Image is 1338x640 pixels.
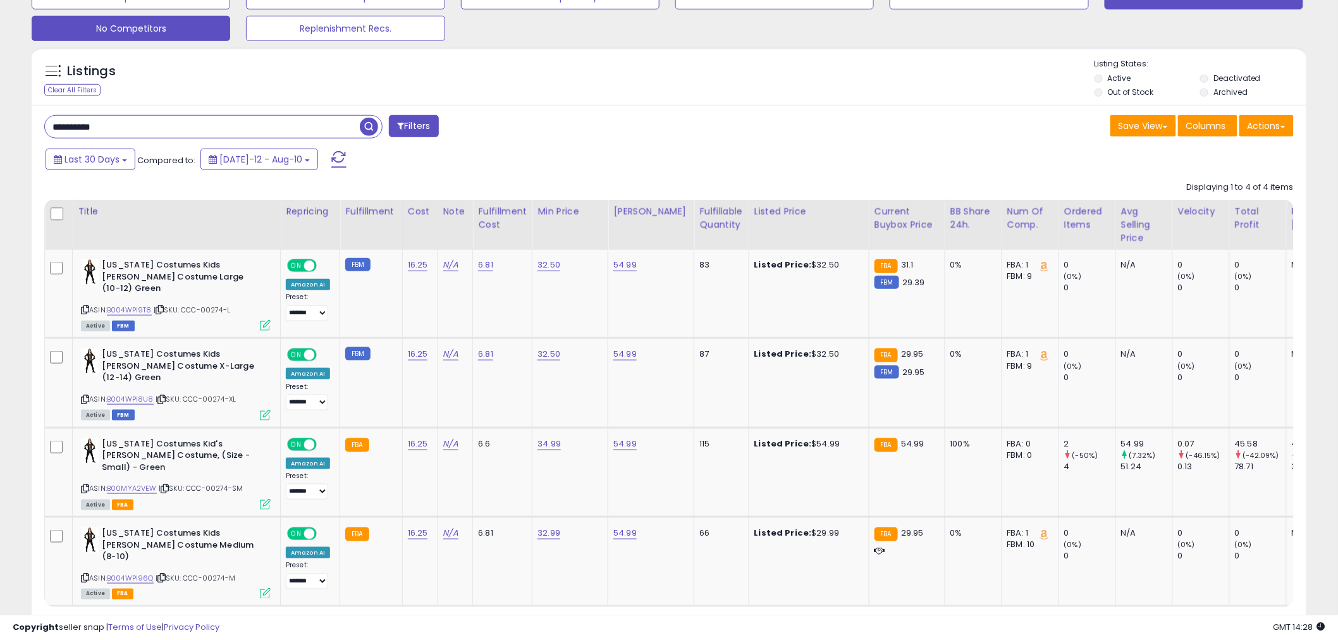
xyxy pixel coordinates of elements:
[81,438,271,508] div: ASIN:
[1007,348,1049,360] div: FBA: 1
[537,527,560,539] a: 32.99
[613,348,637,360] a: 54.99
[901,259,914,271] span: 31.1
[537,205,603,218] div: Min Price
[315,261,335,271] span: OFF
[1064,527,1115,539] div: 0
[1178,372,1229,383] div: 0
[288,439,304,450] span: ON
[345,205,396,218] div: Fulfillment
[408,205,433,218] div: Cost
[1186,120,1226,132] span: Columns
[13,622,219,634] div: seller snap | |
[443,259,458,271] a: N/A
[875,527,898,541] small: FBA
[1235,361,1253,371] small: (0%)
[443,438,458,450] a: N/A
[345,347,370,360] small: FBM
[67,63,116,80] h5: Listings
[112,589,133,600] span: FBA
[112,500,133,510] span: FBA
[1072,450,1098,460] small: (-50%)
[1121,205,1167,245] div: Avg Selling Price
[478,527,522,539] div: 6.81
[81,348,99,374] img: 31QApIQ50FL._SL40_.jpg
[1064,259,1115,271] div: 0
[950,205,997,231] div: BB Share 24h.
[102,438,255,477] b: [US_STATE] Costumes Kid's [PERSON_NAME] Costume, (Size - Small) - Green
[537,438,561,450] a: 34.99
[1213,87,1248,97] label: Archived
[1178,539,1196,550] small: (0%)
[107,305,152,316] a: B004WPI9T8
[389,115,438,137] button: Filters
[1178,259,1229,271] div: 0
[81,348,271,419] div: ASIN:
[108,621,162,633] a: Terms of Use
[754,348,859,360] div: $32.50
[902,276,925,288] span: 29.39
[1064,361,1082,371] small: (0%)
[286,293,330,321] div: Preset:
[1108,73,1131,83] label: Active
[1178,527,1229,539] div: 0
[1064,461,1115,472] div: 4
[1064,372,1115,383] div: 0
[1064,550,1115,562] div: 0
[699,527,739,539] div: 66
[613,438,637,450] a: 54.99
[102,348,255,387] b: [US_STATE] Costumes Kids [PERSON_NAME] Costume X-Large (12-14) Green
[901,527,924,539] span: 29.95
[901,348,924,360] span: 29.95
[408,438,428,450] a: 16.25
[1064,205,1110,231] div: Ordered Items
[286,205,334,218] div: Repricing
[1235,259,1286,271] div: 0
[754,438,859,450] div: $54.99
[137,154,195,166] span: Compared to:
[81,259,271,329] div: ASIN:
[950,259,992,271] div: 0%
[288,261,304,271] span: ON
[1007,205,1053,231] div: Num of Comp.
[107,483,157,494] a: B00MYA2VEW
[1235,539,1253,550] small: (0%)
[1178,115,1237,137] button: Columns
[102,527,255,566] b: [US_STATE] Costumes Kids [PERSON_NAME] Costume Medium (8-10)
[156,573,235,583] span: | SKU: CCC-00274-M
[246,16,445,41] button: Replenishment Recs.
[1178,461,1229,472] div: 0.13
[1235,438,1286,450] div: 45.58
[478,348,493,360] a: 6.81
[1178,271,1196,281] small: (0%)
[754,527,859,539] div: $29.99
[1121,527,1163,539] div: N/A
[81,589,110,600] span: All listings currently available for purchase on Amazon
[81,438,99,464] img: 31QApIQ50FL._SL40_.jpg
[443,205,468,218] div: Note
[13,621,59,633] strong: Copyright
[1064,438,1115,450] div: 2
[164,621,219,633] a: Privacy Policy
[1213,73,1261,83] label: Deactivated
[754,259,859,271] div: $32.50
[1274,621,1325,633] span: 2025-09-10 14:28 GMT
[1007,527,1049,539] div: FBA: 1
[1235,550,1286,562] div: 0
[1121,461,1172,472] div: 51.24
[875,259,898,273] small: FBA
[902,366,925,378] span: 29.95
[1007,259,1049,271] div: FBA: 1
[286,279,330,290] div: Amazon AI
[1129,450,1156,460] small: (7.32%)
[408,348,428,360] a: 16.25
[345,258,370,271] small: FBM
[286,561,330,589] div: Preset:
[1235,527,1286,539] div: 0
[950,527,992,539] div: 0%
[112,410,135,421] span: FBM
[1186,450,1220,460] small: (-46.15%)
[1239,115,1294,137] button: Actions
[699,205,743,231] div: Fulfillable Quantity
[1235,461,1286,472] div: 78.71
